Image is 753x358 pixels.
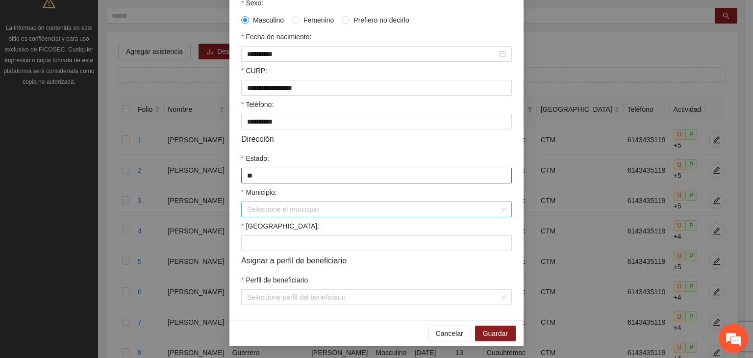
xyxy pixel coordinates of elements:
[241,187,276,198] label: Municipio:
[51,50,165,63] div: Chatee con nosotros ahora
[249,15,288,26] span: Masculino
[428,326,471,341] button: Cancelar
[247,49,497,59] input: Fecha de nacimiento:
[475,326,516,341] button: Guardar
[241,153,269,164] label: Estado:
[241,275,308,285] label: Perfil de beneficiario
[247,202,499,217] input: Municipio:
[241,114,512,129] input: Teléfono:
[483,328,508,339] span: Guardar
[241,31,311,42] label: Fecha de nacimiento:
[241,80,512,96] input: CURP:
[300,15,338,26] span: Femenino
[241,65,267,76] label: CURP:
[241,255,347,267] span: Asignar a perfil de beneficiario
[241,235,512,251] input: Colonia:
[436,328,463,339] span: Cancelar
[5,247,187,281] textarea: Escriba su mensaje y pulse “Intro”
[350,15,413,26] span: Prefiero no decirlo
[161,5,184,28] div: Minimizar ventana de chat en vivo
[241,133,274,145] span: Dirección
[247,290,499,305] input: Perfil de beneficiario
[241,221,319,231] label: Colonia:
[241,168,512,183] input: Estado:
[241,99,274,110] label: Teléfono:
[57,121,135,220] span: Estamos en línea.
